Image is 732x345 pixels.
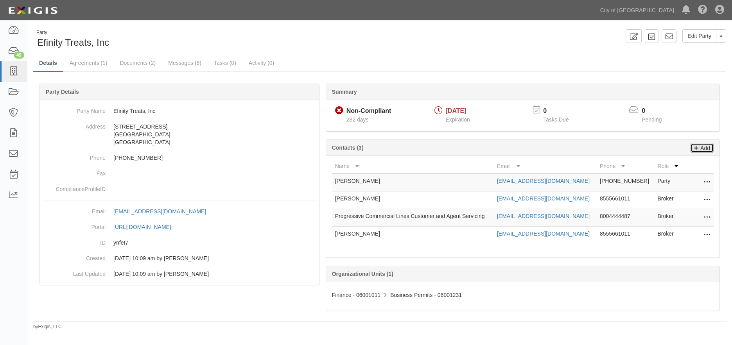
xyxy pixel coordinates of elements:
[43,150,106,162] dt: Phone
[33,29,374,49] div: Efinity Treats, Inc
[43,119,316,150] dd: [STREET_ADDRESS] [GEOGRAPHIC_DATA] [GEOGRAPHIC_DATA]
[332,227,494,244] td: [PERSON_NAME]
[346,107,391,116] div: Non-Compliant
[597,209,655,227] td: 8004444487
[43,219,106,231] dt: Portal
[691,143,714,153] a: Add
[162,55,207,71] a: Messages (6)
[43,166,106,177] dt: Fax
[543,116,569,123] span: Tasks Due
[655,173,682,191] td: Party
[114,55,161,71] a: Documents (2)
[33,55,63,72] a: Details
[446,107,466,114] span: [DATE]
[597,227,655,244] td: 8555661011
[43,119,106,130] dt: Address
[113,208,215,215] a: [EMAIL_ADDRESS][DOMAIN_NAME]
[36,29,109,36] div: Party
[497,231,590,237] a: [EMAIL_ADDRESS][DOMAIN_NAME]
[33,324,62,330] small: by
[655,209,682,227] td: Broker
[543,107,578,116] p: 0
[642,116,662,123] span: Pending
[43,103,106,115] dt: Party Name
[43,103,316,119] dd: Efinity Treats, Inc
[494,159,597,173] th: Email
[596,2,678,18] a: City of [GEOGRAPHIC_DATA]
[43,266,106,278] dt: Last Updated
[655,159,682,173] th: Role
[14,52,24,59] div: 49
[64,55,113,71] a: Agreements (1)
[497,178,590,184] a: [EMAIL_ADDRESS][DOMAIN_NAME]
[6,4,60,18] img: logo-5460c22ac91f19d4615b14bd174203de0afe785f0fc80cf4dbbc73dc1793850b.png
[682,29,716,43] a: Edit Party
[446,116,470,123] span: Expiration
[332,271,393,277] b: Organizational Units (1)
[332,145,364,151] b: Contacts (3)
[335,107,343,115] i: Non-Compliant
[243,55,280,71] a: Activity (0)
[346,116,369,123] span: Since 01/04/2025
[597,191,655,209] td: 8555661011
[208,55,242,71] a: Tasks (0)
[655,191,682,209] td: Broker
[390,292,462,298] span: Business Permits - 06001231
[43,204,106,215] dt: Email
[698,5,707,15] i: Help Center - Complianz
[332,159,494,173] th: Name
[332,292,381,298] span: Finance - 06001011
[332,89,357,95] b: Summary
[597,159,655,173] th: Phone
[43,235,316,250] dd: ynfet7
[113,224,180,230] a: [URL][DOMAIN_NAME]
[43,250,106,262] dt: Created
[43,181,106,193] dt: ComplianceProfileID
[332,209,494,227] td: Progressive Commercial Lines Customer and Agent Servicing
[38,324,62,329] a: Exigis, LLC
[113,207,206,215] div: [EMAIL_ADDRESS][DOMAIN_NAME]
[655,227,682,244] td: Broker
[43,250,316,266] dd: 02/29/2024 10:09 am by Tiffany Saich
[497,195,590,202] a: [EMAIL_ADDRESS][DOMAIN_NAME]
[597,173,655,191] td: [PHONE_NUMBER]
[46,89,79,95] b: Party Details
[698,143,710,152] p: Add
[332,191,494,209] td: [PERSON_NAME]
[37,37,109,48] span: Efinity Treats, Inc
[43,235,106,247] dt: ID
[642,107,671,116] p: 0
[43,266,316,282] dd: 02/29/2024 10:09 am by Tiffany Saich
[332,173,494,191] td: [PERSON_NAME]
[497,213,590,219] a: [EMAIL_ADDRESS][DOMAIN_NAME]
[43,150,316,166] dd: [PHONE_NUMBER]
